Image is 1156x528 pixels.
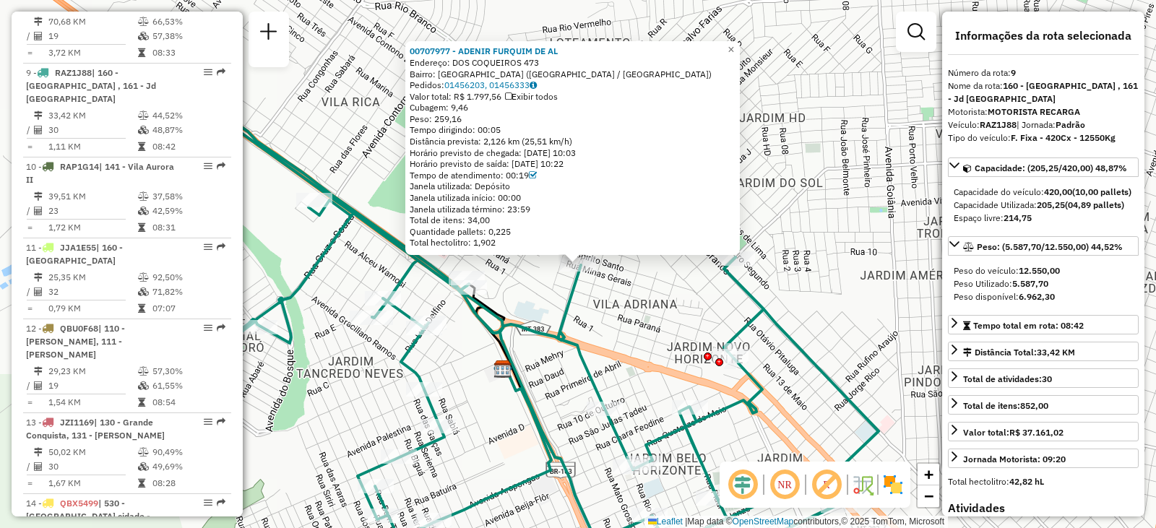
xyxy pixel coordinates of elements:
a: Distância Total:33,42 KM [948,342,1139,361]
a: Nova sessão e pesquisa [254,17,283,50]
td: 48,87% [152,123,225,137]
a: Leaflet [648,516,683,527]
h4: Informações da rota selecionada [948,29,1139,43]
div: Horário previsto de chegada: [DATE] 10:03 [410,147,736,159]
img: Fluxo de ruas [851,473,874,496]
span: Peso: (5.587,70/12.550,00) 44,52% [977,241,1123,252]
td: = [26,476,33,490]
div: Tipo do veículo: [948,131,1139,144]
i: % de utilização do peso [138,17,149,26]
td: 90,49% [152,445,225,459]
em: Opções [204,68,212,77]
a: Close popup [722,41,740,59]
td: / [26,29,33,43]
span: | 110 - [PERSON_NAME], 111 - [PERSON_NAME] [26,323,125,360]
strong: (10,00 pallets) [1072,186,1131,197]
span: Cubagem: 9,46 [410,102,468,113]
td: = [26,139,33,154]
strong: (04,89 pallets) [1065,199,1124,210]
a: 01456203, 01456333 [444,79,537,90]
td: 08:42 [152,139,225,154]
div: Total hectolitro: [948,475,1139,488]
div: Peso: (5.587,70/12.550,00) 44,52% [948,259,1139,309]
i: % de utilização da cubagem [138,381,149,390]
i: % de utilização do peso [138,448,149,456]
span: | [685,516,687,527]
div: Endereço: DOS COQUEIROS 473 [410,57,736,69]
span: Capacidade: (205,25/420,00) 48,87% [975,163,1127,173]
div: Motorista: [948,105,1139,118]
td: 42,59% [152,204,225,218]
span: JZI1169 [60,417,94,428]
a: Exibir filtros [902,17,931,46]
td: / [26,285,33,299]
td: = [26,395,33,410]
td: 50,02 KM [48,445,137,459]
td: 23 [48,204,137,218]
strong: 420,00 [1044,186,1072,197]
em: Opções [204,243,212,251]
strong: RAZ1J88 [980,119,1017,130]
a: 00707977 - ADENIR FURQUIM DE AL [410,46,558,56]
td: 19 [48,378,137,393]
a: Com service time [529,170,537,181]
span: × [728,43,734,56]
img: CDD Rondonópolis [493,360,512,378]
div: Valor total: [963,426,1064,439]
td: 3,72 KM [48,46,137,60]
strong: 42,82 hL [1009,476,1044,487]
span: QBX5499 [60,498,98,508]
td: 29,23 KM [48,364,137,378]
td: 30 [48,123,137,137]
i: Total de Atividades [34,32,43,40]
em: Rota exportada [217,498,225,507]
a: Total de itens:852,00 [948,395,1139,415]
span: Exibir todos [505,91,558,102]
div: Número da rota: [948,66,1139,79]
em: Opções [204,324,212,332]
a: Valor total:R$ 37.161,02 [948,422,1139,441]
span: | 160 - [GEOGRAPHIC_DATA] , 161 - Jd [GEOGRAPHIC_DATA] [26,67,156,104]
strong: 12.550,00 [1019,265,1060,276]
i: Distância Total [34,192,43,201]
em: Opções [204,498,212,507]
span: | 160 - [GEOGRAPHIC_DATA] [26,242,123,266]
span: | Jornada: [1017,119,1085,130]
i: % de utilização da cubagem [138,32,149,40]
div: Total de itens: 34,00 [410,215,736,226]
span: Peso do veículo: [954,265,1060,276]
i: % de utilização da cubagem [138,462,149,471]
em: Rota exportada [217,417,225,426]
td: / [26,459,33,474]
i: Total de Atividades [34,207,43,215]
a: Total de atividades:30 [948,368,1139,388]
strong: R$ 37.161,02 [1009,427,1064,438]
i: % de utilização da cubagem [138,207,149,215]
a: Tempo total em rota: 08:42 [948,315,1139,334]
div: Capacidade Utilizada: [954,199,1133,212]
a: Capacidade: (205,25/420,00) 48,87% [948,157,1139,177]
span: 12 - [26,323,125,360]
i: % de utilização da cubagem [138,287,149,296]
div: Tempo de atendimento: 00:19 [410,170,736,181]
td: 1,11 KM [48,139,137,154]
i: Tempo total em rota [138,223,145,232]
td: 08:54 [152,395,225,410]
span: 33,42 KM [1037,347,1075,358]
i: Distância Total [34,111,43,120]
div: Janela utilizada início: 00:00 [410,192,736,204]
em: Rota exportada [217,162,225,170]
em: Rota exportada [217,68,225,77]
td: 49,69% [152,459,225,474]
td: 19 [48,29,137,43]
strong: MOTORISTA RECARGA [988,106,1080,117]
td: 1,67 KM [48,476,137,490]
strong: 6.962,30 [1019,291,1055,302]
span: 10 - [26,161,174,185]
div: Map data © contributors,© 2025 TomTom, Microsoft [644,516,948,528]
td: = [26,46,33,60]
strong: 5.587,70 [1012,278,1048,289]
div: Peso Utilizado: [954,277,1133,290]
td: 92,50% [152,270,225,285]
div: Janela utilizada término: 23:59 [410,204,736,215]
